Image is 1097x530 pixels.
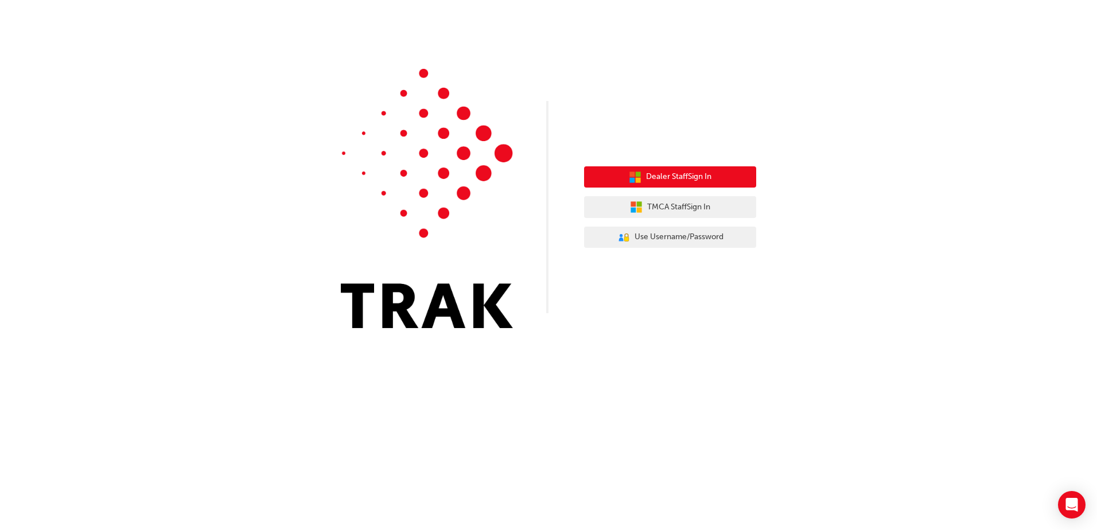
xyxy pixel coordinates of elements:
[584,196,756,218] button: TMCA StaffSign In
[584,166,756,188] button: Dealer StaffSign In
[341,69,513,328] img: Trak
[1058,491,1086,519] div: Open Intercom Messenger
[635,231,723,244] span: Use Username/Password
[646,170,711,184] span: Dealer Staff Sign In
[647,201,710,214] span: TMCA Staff Sign In
[584,227,756,248] button: Use Username/Password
